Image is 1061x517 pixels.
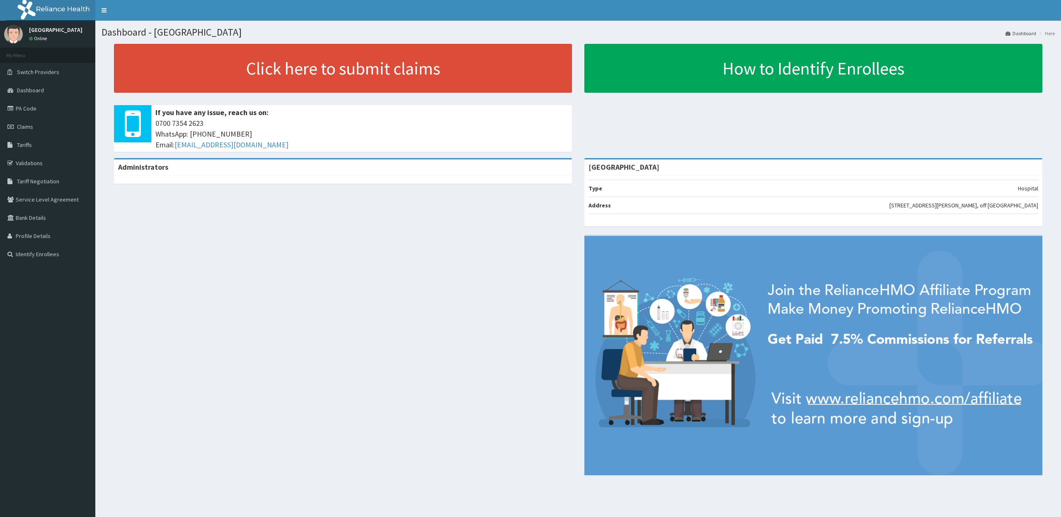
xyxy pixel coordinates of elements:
a: Click here to submit claims [114,44,572,93]
a: Dashboard [1005,30,1036,37]
span: Claims [17,123,33,130]
b: If you have any issue, reach us on: [155,108,269,117]
b: Administrators [118,162,168,172]
b: Type [589,185,602,192]
a: Online [29,36,49,41]
p: Hospital [1018,184,1038,192]
b: Address [589,202,611,209]
img: provider-team-banner.png [584,236,1042,475]
span: Switch Providers [17,68,59,76]
span: Tariffs [17,141,32,149]
span: Dashboard [17,87,44,94]
strong: [GEOGRAPHIC_DATA] [589,162,659,172]
img: User Image [4,25,23,43]
span: Tariff Negotiation [17,178,59,185]
li: Here [1037,30,1055,37]
p: [GEOGRAPHIC_DATA] [29,27,82,33]
span: 0700 7354 2623 WhatsApp: [PHONE_NUMBER] Email: [155,118,568,150]
p: [STREET_ADDRESS][PERSON_NAME], off [GEOGRAPHIC_DATA] [889,201,1038,209]
h1: Dashboard - [GEOGRAPHIC_DATA] [102,27,1055,38]
a: [EMAIL_ADDRESS][DOMAIN_NAME] [174,140,288,149]
a: How to Identify Enrollees [584,44,1042,93]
